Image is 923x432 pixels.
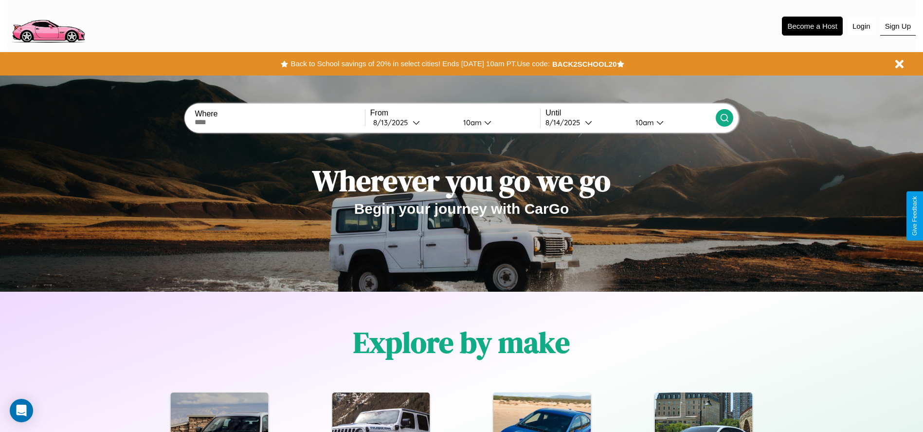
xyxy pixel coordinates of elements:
button: Become a Host [782,17,843,36]
div: 8 / 14 / 2025 [545,118,585,127]
button: 10am [455,117,541,128]
div: 8 / 13 / 2025 [373,118,413,127]
b: BACK2SCHOOL20 [552,60,617,68]
div: 10am [458,118,484,127]
div: Give Feedback [911,196,918,236]
button: 10am [628,117,716,128]
img: logo [7,5,89,45]
label: From [370,109,540,117]
div: 10am [631,118,656,127]
button: Back to School savings of 20% in select cities! Ends [DATE] 10am PT.Use code: [288,57,552,71]
label: Until [545,109,715,117]
button: Sign Up [880,17,916,36]
button: 8/13/2025 [370,117,455,128]
label: Where [195,110,364,118]
h1: Explore by make [353,322,570,362]
div: Open Intercom Messenger [10,399,33,422]
button: Login [848,17,875,35]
